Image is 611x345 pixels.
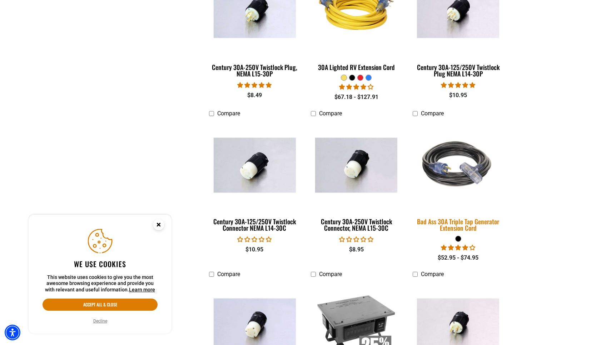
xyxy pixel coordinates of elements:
[43,299,158,311] button: Accept all & close
[209,91,300,100] div: $8.49
[91,317,109,325] button: Decline
[217,110,240,117] span: Compare
[43,274,158,293] p: This website uses cookies to give you the most awesome browsing experience and provide you with r...
[209,218,300,231] div: Century 30A-125/250V Twistlock Connector NEMA L14-30C
[209,245,300,254] div: $10.95
[311,218,402,231] div: Century 30A-250V Twistlock Connector, NEMA L15-30C
[237,236,272,243] span: 0.00 stars
[441,82,475,89] span: 5.00 stars
[29,215,172,334] aside: Cookie Consent
[311,93,402,101] div: $67.18 - $127.91
[441,244,475,251] span: 4.00 stars
[43,259,158,269] h2: We use cookies
[146,215,172,237] button: Close this option
[421,110,444,117] span: Compare
[210,137,300,192] img: Century 30A-125/250V Twistlock Connector NEMA L14-30C
[209,120,300,235] a: Century 30A-125/250V Twistlock Connector NEMA L14-30C Century 30A-125/250V Twistlock Connector NE...
[5,325,20,340] div: Accessibility Menu
[413,254,504,262] div: $52.95 - $74.95
[311,64,402,70] div: 30A Lighted RV Extension Cord
[413,64,504,77] div: Century 30A-125/250V Twistlock Plug NEMA L14-30P
[319,271,342,277] span: Compare
[421,271,444,277] span: Compare
[311,137,401,192] img: Century 30A-250V Twistlock Connector, NEMA L15-30C
[413,218,504,231] div: Bad Ass 30A Triple Tap Generator Extension Cord
[237,82,272,89] span: 5.00 stars
[217,271,240,277] span: Compare
[311,120,402,235] a: Century 30A-250V Twistlock Connector, NEMA L15-30C Century 30A-250V Twistlock Connector, NEMA L15...
[209,64,300,77] div: Century 30A-250V Twistlock Plug, NEMA L15-30P
[129,287,155,292] a: This website uses cookies to give you the most awesome browsing experience and provide you with r...
[339,236,373,243] span: 0.00 stars
[408,119,508,211] img: black
[319,110,342,117] span: Compare
[413,120,504,235] a: black Bad Ass 30A Triple Tap Generator Extension Cord
[339,84,373,90] span: 4.11 stars
[413,91,504,100] div: $10.95
[311,245,402,254] div: $8.95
